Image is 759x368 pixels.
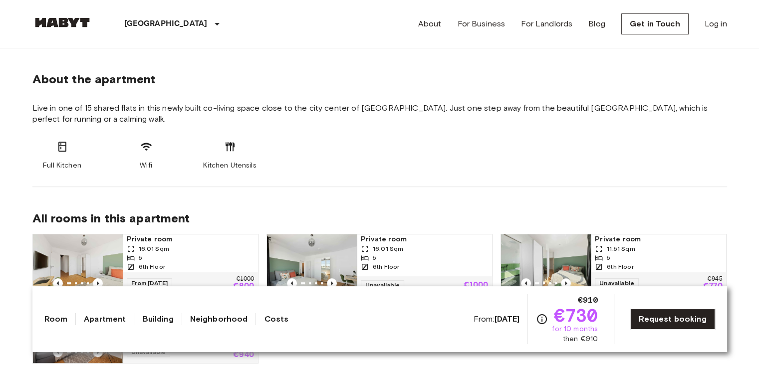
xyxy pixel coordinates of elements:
[139,262,165,271] span: 6th Floor
[457,18,505,30] a: For Business
[521,18,572,30] a: For Landlords
[595,234,722,244] span: Private room
[127,278,173,288] span: From [DATE]
[264,313,288,325] a: Costs
[418,18,442,30] a: About
[607,262,633,271] span: 6th Floor
[703,282,723,290] p: €770
[124,18,208,30] p: [GEOGRAPHIC_DATA]
[32,72,156,87] span: About the apartment
[287,278,297,288] button: Previous image
[32,103,727,125] span: Live in one of 15 shared flats in this newly built co-living space close to the city center of [G...
[501,234,727,295] a: Marketing picture of unit DE-02-021-001-03HFPrevious imagePrevious imagePrivate room11.51 Sqm56th...
[501,234,591,294] img: Marketing picture of unit DE-02-021-001-03HF
[707,276,722,282] p: €945
[463,281,488,289] p: €1000
[373,244,403,253] span: 16.01 Sqm
[127,347,171,357] span: Unavailable
[236,276,254,282] p: €1000
[266,234,493,295] a: Marketing picture of unit DE-02-021-001-05HFPrevious imagePrevious imagePrivate room16.01 Sqm56th...
[93,347,103,357] button: Previous image
[53,347,63,357] button: Previous image
[705,18,727,30] a: Log in
[233,282,254,290] p: €800
[267,234,357,294] img: Marketing picture of unit DE-02-021-001-05HF
[373,253,376,262] span: 5
[561,278,571,288] button: Previous image
[494,314,519,324] b: [DATE]
[607,253,610,262] span: 5
[32,234,258,295] a: Marketing picture of unit DE-02-021-001-04HFPrevious imagePrevious imagePrivate room16.01 Sqm56th...
[190,313,248,325] a: Neighborhood
[327,278,337,288] button: Previous image
[203,161,256,171] span: Kitchen Utensils
[361,280,405,290] span: Unavailable
[563,334,598,344] span: then €910
[474,314,520,325] span: From:
[233,351,254,359] p: €940
[44,313,68,325] a: Room
[595,278,639,288] span: Unavailable
[630,309,715,330] a: Request booking
[373,262,399,271] span: 6th Floor
[93,278,103,288] button: Previous image
[621,13,689,34] a: Get in Touch
[536,313,548,325] svg: Check cost overview for full price breakdown. Please note that discounts apply to new joiners onl...
[140,161,152,171] span: Wifi
[578,294,598,306] span: €910
[32,211,727,226] span: All rooms in this apartment
[521,278,531,288] button: Previous image
[32,17,92,27] img: Habyt
[139,253,142,262] span: 5
[142,313,173,325] a: Building
[33,234,123,294] img: Marketing picture of unit DE-02-021-001-04HF
[84,313,126,325] a: Apartment
[53,278,63,288] button: Previous image
[588,18,605,30] a: Blog
[552,324,598,334] span: for 10 months
[361,234,488,244] span: Private room
[554,306,598,324] span: €730
[43,161,81,171] span: Full Kitchen
[139,244,169,253] span: 16.01 Sqm
[607,244,635,253] span: 11.51 Sqm
[127,234,254,244] span: Private room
